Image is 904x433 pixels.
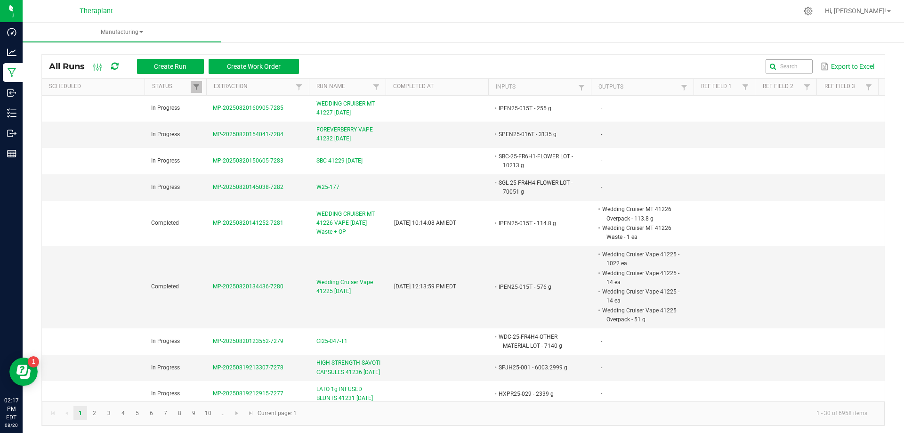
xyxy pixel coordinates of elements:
span: FOREVERBERRY VAPE 41232 [DATE] [316,125,383,143]
td: - [595,148,699,174]
a: Filter [801,81,813,93]
a: StatusSortable [152,83,191,90]
span: [DATE] 12:13:59 PM EDT [394,283,456,290]
a: Filter [371,81,382,93]
span: SBC 41229 [DATE] [316,156,363,165]
span: LATO 1g INFUSED BLUNTS 41231 [DATE] [316,385,383,403]
li: Wedding Cruiser Vape 41225 - 14 ea [601,287,683,305]
td: - [595,174,699,201]
a: Page 3 [102,406,116,420]
iframe: Resource center [9,358,38,386]
span: Wedding Cruiser Vape 41225 [DATE] [316,278,383,296]
a: Page 1 [73,406,87,420]
span: Theraplant [80,7,113,15]
span: WEDDING CRUISER MT 41226 VAPE [DATE] Waste + OP [316,210,383,237]
span: MP-20250820134436-7280 [213,283,283,290]
span: Hi, [PERSON_NAME]! [825,7,886,15]
a: Go to the last page [244,406,258,420]
li: HXPR25-029 - 2339 g [497,389,579,399]
a: ScheduledSortable [49,83,141,90]
a: Page 10 [202,406,215,420]
inline-svg: Manufacturing [7,68,16,77]
a: Filter [863,81,874,93]
th: Inputs [488,79,591,96]
span: [DATE] 10:14:08 AM EDT [394,220,456,226]
kendo-pager-info: 1 - 30 of 6958 items [302,406,875,421]
td: - [595,328,699,355]
inline-svg: Outbound [7,129,16,138]
a: Page 9 [187,406,201,420]
span: In Progress [151,338,180,344]
a: Page 7 [159,406,172,420]
span: Go to the next page [233,409,241,417]
a: ExtractionSortable [214,83,293,90]
span: In Progress [151,364,180,371]
li: WDC-25-FR4H4-OTHER MATERIAL LOT - 7140 g [497,332,579,351]
p: 08/20 [4,422,18,429]
button: Create Run [137,59,204,74]
td: - [595,381,699,407]
a: Ref Field 3Sortable [824,83,863,90]
li: SGL-25-FR4H4-FLOWER LOT - 70051 g [497,178,579,196]
span: MP-20250820150605-7283 [213,157,283,164]
span: In Progress [151,105,180,111]
a: Page 2 [88,406,101,420]
a: Page 4 [116,406,130,420]
inline-svg: Inventory [7,108,16,118]
li: SPEN25-016T - 3135 g [497,130,579,139]
span: Create Run [154,63,186,70]
input: Search [766,59,813,74]
a: Filter [191,81,202,93]
span: MP-20250820154041-7284 [213,131,283,138]
p: 02:17 PM EDT [4,396,18,422]
div: Manage settings [802,7,814,16]
a: Page 6 [145,406,158,420]
span: HIGH STRENGTH SAVOTI CAPSULES 41236 [DATE] [316,359,383,376]
span: MP-20250820145038-7282 [213,184,283,190]
span: Go to the last page [247,409,255,417]
span: Manufacturing [23,28,221,36]
span: W25-177 [316,183,339,192]
span: Create Work Order [227,63,281,70]
a: Filter [740,81,751,93]
span: Completed [151,283,179,290]
button: Export to Excel [818,58,877,74]
li: Wedding Cruiser Vape 41225 - 14 ea [601,269,683,287]
th: Outputs [591,79,694,96]
a: Go to the next page [230,406,244,420]
span: MP-20250819213307-7278 [213,364,283,371]
a: Filter [293,81,305,93]
td: - [595,96,699,122]
a: Filter [678,82,690,93]
inline-svg: Analytics [7,48,16,57]
button: Create Work Order [209,59,299,74]
li: IPEN25-015T - 576 g [497,282,579,292]
div: All Runs [49,58,306,74]
li: Wedding Cruiser MT 41226 Waste - 1 ea [601,223,683,242]
inline-svg: Inbound [7,88,16,98]
li: IPEN25-015T - 114.8 g [497,219,579,228]
a: Page 5 [130,406,144,420]
li: Wedding Cruiser MT 41226 Overpack - 113.8 g [601,204,683,223]
li: Wedding Cruiser Vape 41225 - 1022 ea [601,250,683,268]
inline-svg: Reports [7,149,16,158]
li: Wedding Cruiser Vape 41225 Overpack - 51 g [601,306,683,324]
td: - [595,122,699,147]
li: SPJH25-001 - 6003.2999 g [497,363,579,372]
a: Ref Field 1Sortable [701,83,740,90]
span: CI25-047-T1 [316,337,347,346]
span: MP-20250820141252-7281 [213,220,283,226]
span: MP-20250820123552-7279 [213,338,283,344]
a: Ref Field 2Sortable [763,83,801,90]
inline-svg: Dashboard [7,27,16,37]
li: IPEN25-015T - 255 g [497,104,579,113]
span: MP-20250819212915-7277 [213,390,283,397]
a: Page 8 [173,406,186,420]
a: Completed AtSortable [393,83,484,90]
td: - [595,355,699,381]
span: In Progress [151,157,180,164]
span: WEDDING CRUISER MT 41227 [DATE] [316,99,383,117]
span: Completed [151,220,179,226]
span: In Progress [151,184,180,190]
